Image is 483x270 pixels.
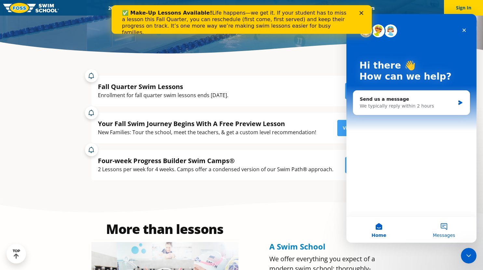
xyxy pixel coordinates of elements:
div: Close [248,6,254,10]
img: FOSS Swim School Logo [3,3,59,13]
div: 2 Lessons per week for 4 weeks. Camps offer a condensed version of our Swim Path® approach. [98,165,333,174]
span: A Swim School [269,241,325,252]
div: New Families: Tour the school, meet the teachers, & get a custom level recommendation! [98,128,316,137]
a: Enroll [DATE] [345,83,385,99]
iframe: Intercom live chat [346,14,476,243]
a: Schools [143,5,171,11]
a: 2025 Calendar [103,5,143,11]
iframe: Intercom live chat banner [112,5,372,34]
a: View Availability [337,120,385,136]
iframe: Intercom live chat [461,248,476,264]
div: Fall Quarter Swim Lessons [98,82,228,91]
a: Swim Path® Program [171,5,228,11]
a: Enroll [DATE] [345,157,385,173]
a: Blog [333,5,353,11]
div: Four-week Progress Builder Swim Camps® [98,156,333,165]
h2: More than lessons [91,223,238,236]
a: Careers [353,5,380,11]
b: ✅ Make-Up Lessons Available! [10,5,101,11]
a: About FOSS [228,5,264,11]
div: Your Fall Swim Journey Begins With A Free Preview Lesson [98,119,316,128]
a: Swim Like [PERSON_NAME] [264,5,333,11]
div: Enrollment for fall quarter swim lessons ends [DATE]. [98,91,228,100]
div: TOP [13,249,20,259]
div: Life happens—we get it. If your student has to miss a lesson this Fall Quarter, you can reschedul... [10,5,239,31]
